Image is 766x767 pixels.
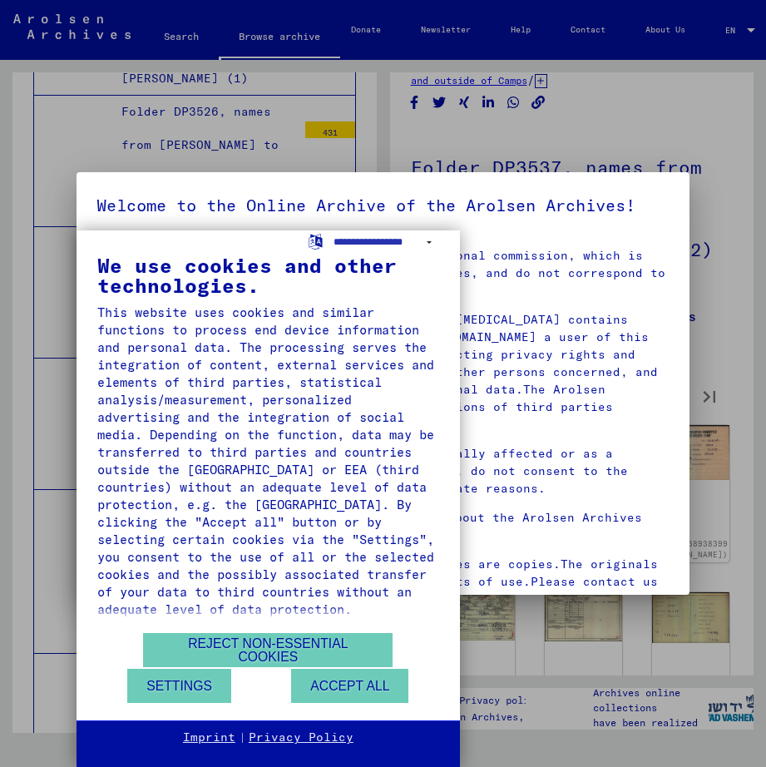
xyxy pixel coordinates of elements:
[97,304,439,618] div: This website uses cookies and similar functions to process end device information and personal da...
[183,730,235,746] a: Imprint
[249,730,353,746] a: Privacy Policy
[143,633,393,667] button: Reject non-essential cookies
[291,669,408,703] button: Accept all
[97,255,439,295] div: We use cookies and other technologies.
[127,669,231,703] button: Settings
